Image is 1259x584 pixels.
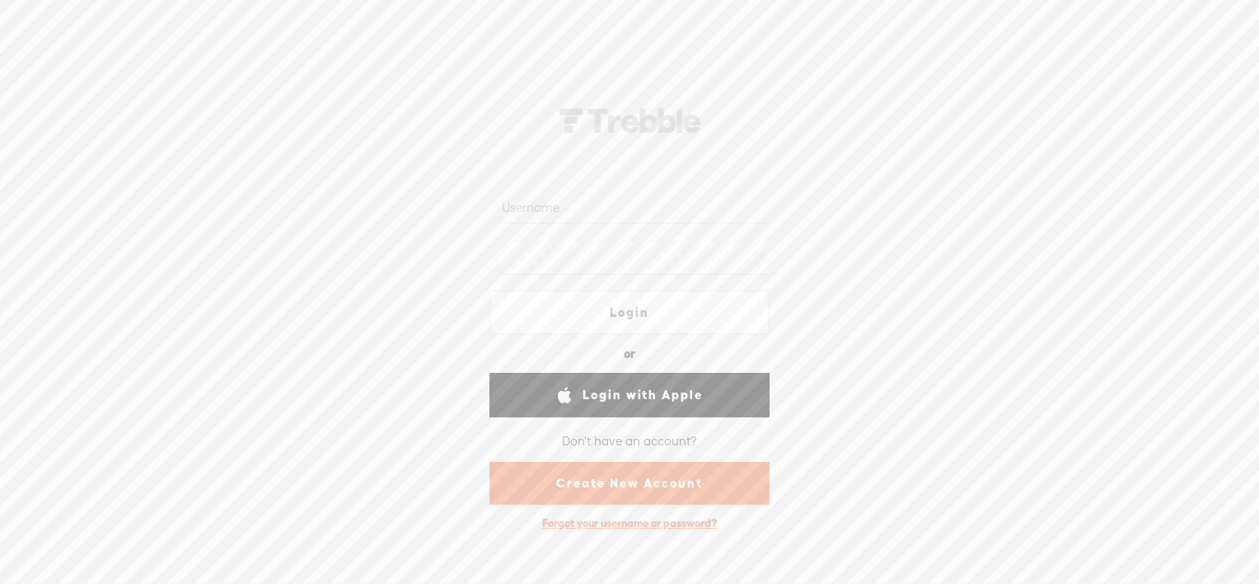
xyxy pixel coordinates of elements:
[489,373,770,417] a: Login with Apple
[624,341,635,367] div: or
[489,290,770,335] a: Login
[498,191,766,224] input: Username
[489,462,770,505] a: Create New Account
[534,508,725,539] div: Forgot your username or password?
[562,424,697,459] div: Don't have an account?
